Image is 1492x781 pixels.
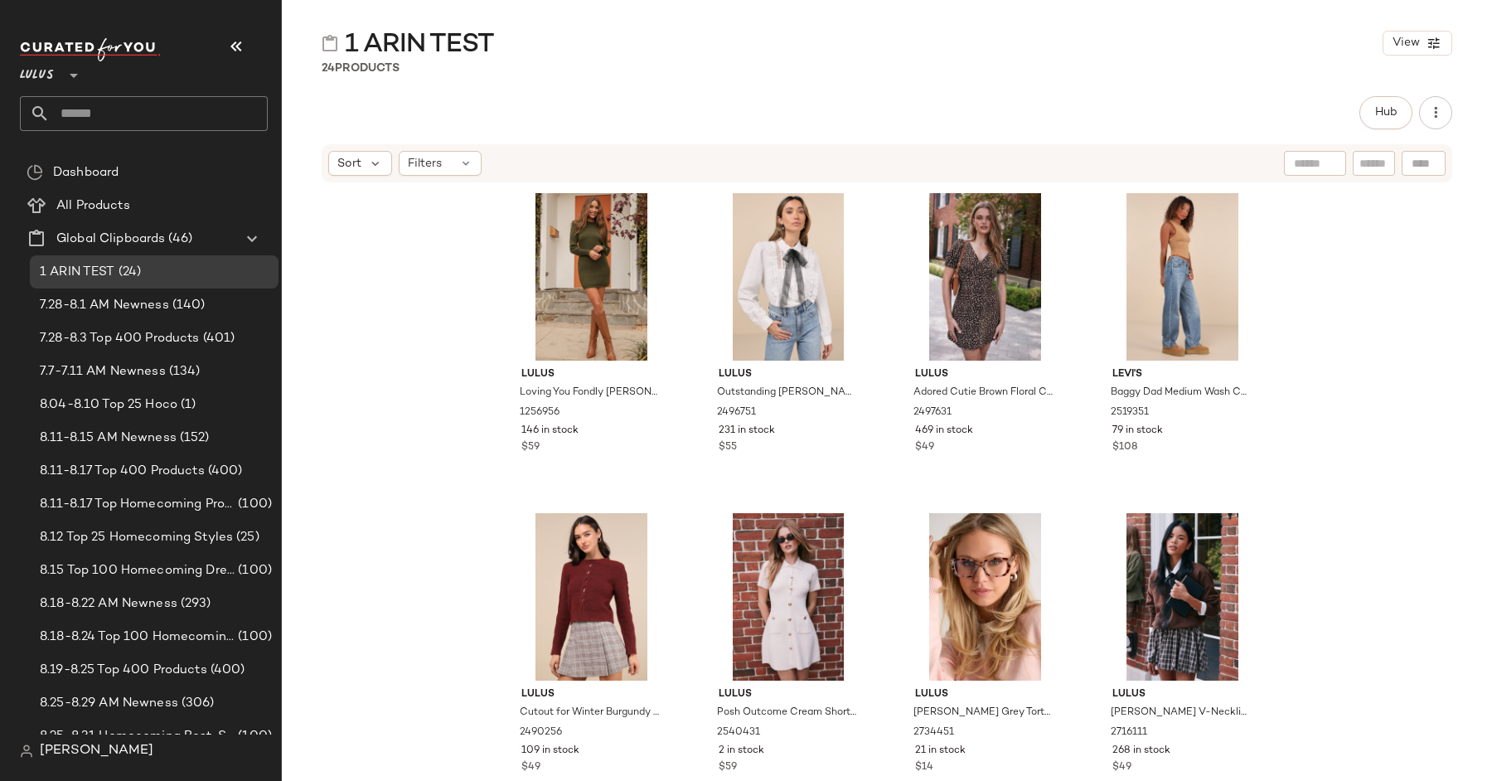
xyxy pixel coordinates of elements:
span: 2716111 [1111,725,1147,740]
span: Loving You Fondly [PERSON_NAME] Ribbed Knit Sweater Dress [520,386,660,400]
span: 8.19-8.25 Top 400 Products [40,661,207,680]
span: Lulus [719,687,859,702]
span: (24) [115,263,142,282]
span: $49 [915,440,934,455]
button: View [1383,31,1452,56]
span: (100) [235,628,272,647]
span: 79 in stock [1112,424,1163,439]
span: Lulus [719,367,859,382]
span: 1 ARIN TEST [40,263,115,282]
img: 12010101_2496751.jpg [705,193,872,361]
div: Products [322,60,400,77]
span: $59 [521,440,540,455]
span: 2734451 [913,725,954,740]
img: 12061761_2490256.jpg [508,513,675,681]
span: Lulus [521,687,661,702]
span: Outstanding [PERSON_NAME] Crochet Lace Tie-Neck Button-Up Top [717,386,857,400]
span: 268 in stock [1112,744,1170,759]
span: (401) [200,329,235,348]
span: (134) [166,362,201,381]
span: Filters [408,155,442,172]
img: svg%3e [322,35,338,51]
span: (293) [177,594,211,614]
span: Levi's [1112,367,1252,382]
span: 8.04-8.10 Top 25 Hoco [40,395,177,415]
span: Lulus [20,56,54,86]
span: 24 [322,62,335,75]
span: Cutout for Winter Burgundy Marled Cable Knit Cutout Sweater [520,706,660,720]
img: 13077301_2540431.jpg [705,513,872,681]
span: [PERSON_NAME] V-Neckline Oversized Sweater [1111,706,1251,720]
span: (140) [169,296,206,315]
span: 7.28-8.3 Top 400 Products [40,329,200,348]
span: 469 in stock [915,424,973,439]
span: Lulus [521,367,661,382]
span: Baggy Dad Medium Wash Cotton Denim Mid-Rise Wide-Leg Jeans [1111,386,1251,400]
span: $49 [1112,760,1131,775]
span: 2497631 [913,405,952,420]
span: 146 in stock [521,424,579,439]
span: (400) [205,462,243,481]
span: (152) [177,429,210,448]
span: Global Clipboards [56,230,165,249]
span: All Products [56,196,130,216]
img: cfy_white_logo.C9jOOHJF.svg [20,38,161,61]
span: 8.11-8.15 AM Newness [40,429,177,448]
span: (25) [233,528,259,547]
span: [PERSON_NAME] [40,741,153,761]
span: [PERSON_NAME] Grey Tortoiseshell Blue Light Glasses [913,706,1054,720]
span: 7.28-8.1 AM Newness [40,296,169,315]
button: Hub [1359,96,1412,129]
img: svg%3e [27,164,43,181]
img: 2734451_01_OM_2025-08-22.jpg [902,513,1068,681]
span: Dashboard [53,163,119,182]
span: 2496751 [717,405,756,420]
span: (100) [235,495,272,514]
span: 21 in stock [915,744,966,759]
img: 13077281_2716111.jpg [1099,513,1266,681]
span: Sort [337,155,361,172]
img: 6453121_1256956.jpg [508,193,675,361]
span: Lulus [915,367,1055,382]
span: (100) [235,561,272,580]
span: Adored Cutie Brown Floral Corduroy Button-Front Mini Dress [913,386,1054,400]
img: 13077201_2497631.jpg [902,193,1068,361]
span: $59 [719,760,737,775]
span: View [1392,36,1420,50]
span: 2519351 [1111,405,1149,420]
span: 1 ARIN TEST [345,28,494,61]
img: svg%3e [20,745,33,758]
span: 8.12 Top 25 Homecoming Styles [40,528,233,547]
span: Hub [1374,106,1398,119]
span: 8.25-8.31 Homecoming Best-Sellers [40,727,235,746]
span: 8.11-8.17 Top 400 Products [40,462,205,481]
span: $55 [719,440,737,455]
span: 7.7-7.11 AM Newness [40,362,166,381]
span: 109 in stock [521,744,579,759]
span: Lulus [915,687,1055,702]
span: 2540431 [717,725,760,740]
span: Posh Outcome Cream Short Sleeve Sweater Mini Dress [717,706,857,720]
span: 2490256 [520,725,562,740]
span: (306) [178,694,215,713]
span: 8.18-8.22 AM Newness [40,594,177,614]
span: 1256956 [520,405,559,420]
span: Lulus [1112,687,1252,702]
span: 8.18-8.24 Top 100 Homecoming Dresses [40,628,235,647]
span: $49 [521,760,540,775]
span: 231 in stock [719,424,775,439]
img: 12023161_2519351.jpg [1099,193,1266,361]
span: 8.25-8.29 AM Newness [40,694,178,713]
span: 8.15 Top 100 Homecoming Dresses [40,561,235,580]
span: (1) [177,395,196,415]
span: (400) [207,661,245,680]
span: 2 in stock [719,744,764,759]
span: (46) [165,230,192,249]
span: (100) [235,727,272,746]
span: $108 [1112,440,1137,455]
span: 8.11-8.17 Top Homecoming Product [40,495,235,514]
span: $14 [915,760,933,775]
